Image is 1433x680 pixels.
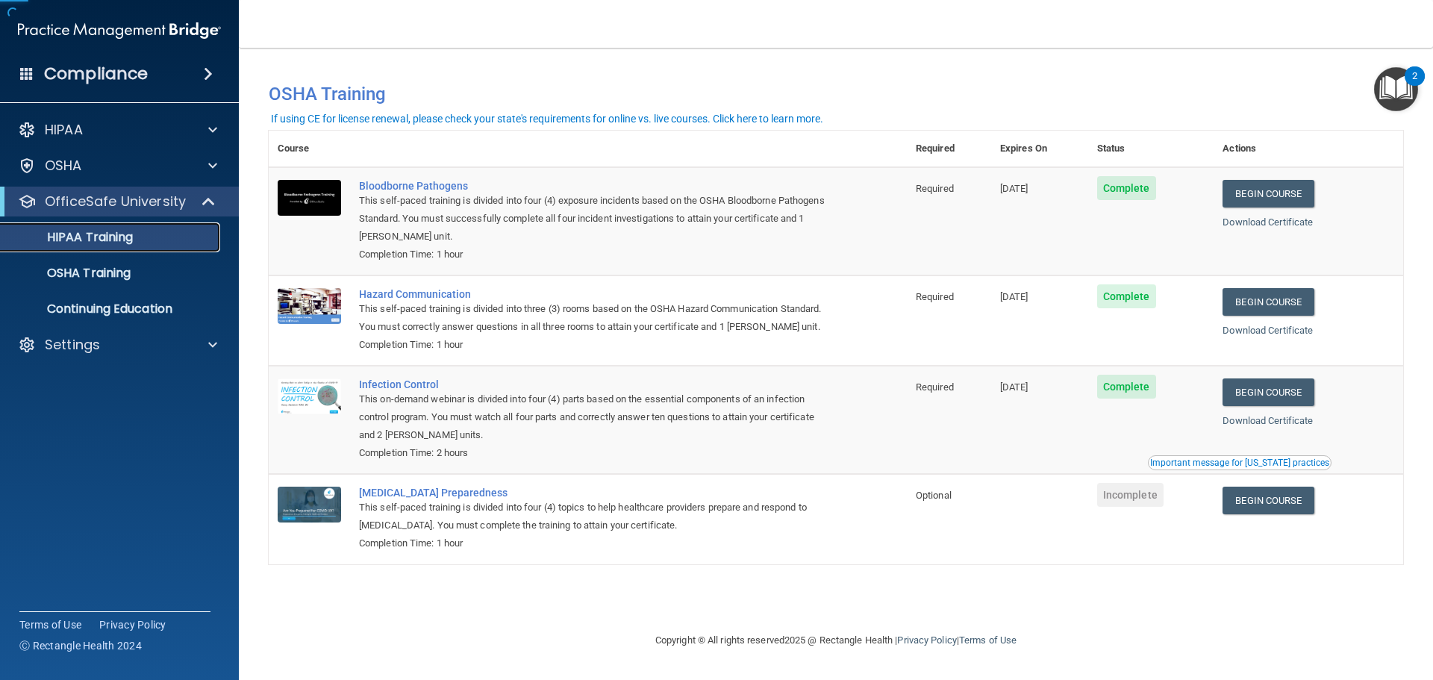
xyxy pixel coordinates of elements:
span: Incomplete [1097,483,1164,507]
h4: OSHA Training [269,84,1403,105]
h4: Compliance [44,63,148,84]
img: PMB logo [18,16,221,46]
a: OSHA [18,157,217,175]
div: Important message for [US_STATE] practices [1150,458,1329,467]
a: HIPAA [18,121,217,139]
a: Begin Course [1223,487,1314,514]
span: Required [916,291,954,302]
a: OfficeSafe University [18,193,216,210]
span: Complete [1097,375,1156,399]
p: Continuing Education [10,302,213,316]
div: Completion Time: 2 hours [359,444,832,462]
th: Actions [1214,131,1403,167]
a: Download Certificate [1223,216,1313,228]
div: 2 [1412,76,1417,96]
p: HIPAA Training [10,230,133,245]
a: Download Certificate [1223,325,1313,336]
span: Optional [916,490,952,501]
a: Settings [18,336,217,354]
span: Ⓒ Rectangle Health 2024 [19,638,142,653]
span: Complete [1097,176,1156,200]
p: HIPAA [45,121,83,139]
a: Hazard Communication [359,288,832,300]
p: OSHA [45,157,82,175]
th: Course [269,131,350,167]
span: [DATE] [1000,291,1028,302]
a: [MEDICAL_DATA] Preparedness [359,487,832,499]
p: Settings [45,336,100,354]
div: Completion Time: 1 hour [359,336,832,354]
p: OSHA Training [10,266,131,281]
div: This self-paced training is divided into four (4) exposure incidents based on the OSHA Bloodborne... [359,192,832,246]
a: Begin Course [1223,180,1314,208]
a: Terms of Use [959,634,1017,646]
a: Download Certificate [1223,415,1313,426]
p: OfficeSafe University [45,193,186,210]
a: Begin Course [1223,288,1314,316]
a: Bloodborne Pathogens [359,180,832,192]
button: If using CE for license renewal, please check your state's requirements for online vs. live cours... [269,111,825,126]
div: If using CE for license renewal, please check your state's requirements for online vs. live cours... [271,113,823,124]
th: Required [907,131,991,167]
span: Complete [1097,284,1156,308]
th: Status [1088,131,1214,167]
div: Copyright © All rights reserved 2025 @ Rectangle Health | | [563,617,1108,664]
button: Read this if you are a dental practitioner in the state of CA [1148,455,1331,470]
div: This self-paced training is divided into four (4) topics to help healthcare providers prepare and... [359,499,832,534]
a: Begin Course [1223,378,1314,406]
div: This on-demand webinar is divided into four (4) parts based on the essential components of an inf... [359,390,832,444]
span: [DATE] [1000,183,1028,194]
a: Privacy Policy [897,634,956,646]
div: Completion Time: 1 hour [359,534,832,552]
a: Terms of Use [19,617,81,632]
span: Required [916,183,954,194]
button: Open Resource Center, 2 new notifications [1374,67,1418,111]
th: Expires On [991,131,1088,167]
div: This self-paced training is divided into three (3) rooms based on the OSHA Hazard Communication S... [359,300,832,336]
span: Required [916,381,954,393]
a: Infection Control [359,378,832,390]
a: Privacy Policy [99,617,166,632]
div: Completion Time: 1 hour [359,246,832,263]
span: [DATE] [1000,381,1028,393]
